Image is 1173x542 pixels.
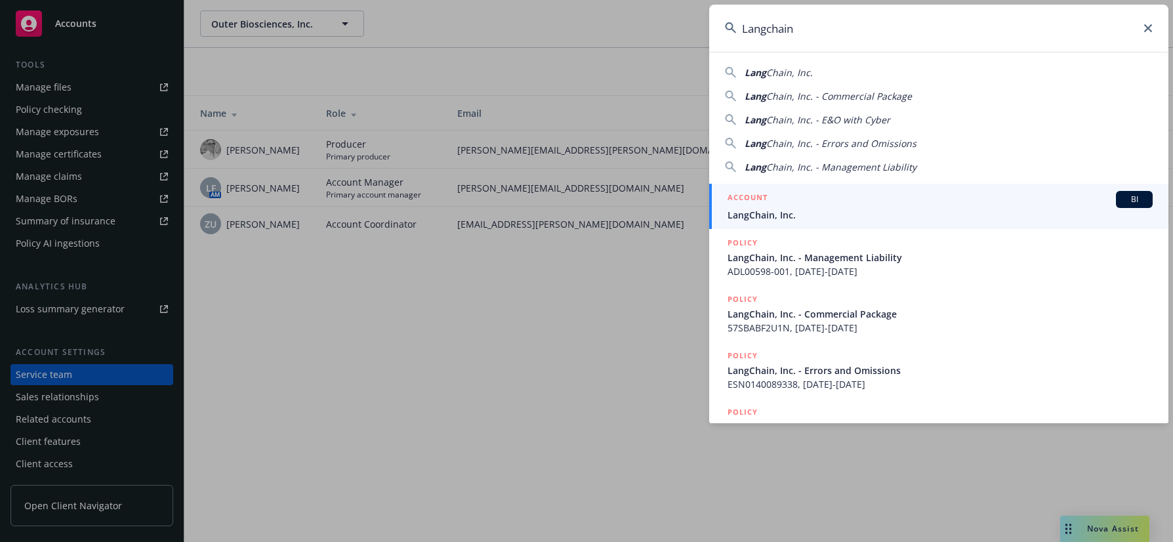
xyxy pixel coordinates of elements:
[728,236,758,249] h5: POLICY
[1121,194,1147,205] span: BI
[728,191,768,207] h5: ACCOUNT
[728,420,1153,434] span: LangChain, Inc. - Commercial Package
[709,184,1168,229] a: ACCOUNTBILangChain, Inc.
[728,293,758,306] h5: POLICY
[766,90,912,102] span: Chain, Inc. - Commercial Package
[709,229,1168,285] a: POLICYLangChain, Inc. - Management LiabilityADL00598-001, [DATE]-[DATE]
[745,114,766,126] span: Lang
[709,342,1168,398] a: POLICYLangChain, Inc. - Errors and OmissionsESN0140089338, [DATE]-[DATE]
[709,398,1168,455] a: POLICYLangChain, Inc. - Commercial Package
[728,208,1153,222] span: LangChain, Inc.
[745,90,766,102] span: Lang
[728,264,1153,278] span: ADL00598-001, [DATE]-[DATE]
[728,364,1153,377] span: LangChain, Inc. - Errors and Omissions
[728,349,758,362] h5: POLICY
[766,114,890,126] span: Chain, Inc. - E&O with Cyber
[766,161,916,173] span: Chain, Inc. - Management Liability
[745,161,766,173] span: Lang
[728,251,1153,264] span: LangChain, Inc. - Management Liability
[709,285,1168,342] a: POLICYLangChain, Inc. - Commercial Package57SBABF2U1N, [DATE]-[DATE]
[745,66,766,79] span: Lang
[728,321,1153,335] span: 57SBABF2U1N, [DATE]-[DATE]
[709,5,1168,52] input: Search...
[766,66,813,79] span: Chain, Inc.
[728,406,758,419] h5: POLICY
[728,307,1153,321] span: LangChain, Inc. - Commercial Package
[745,137,766,150] span: Lang
[728,377,1153,391] span: ESN0140089338, [DATE]-[DATE]
[766,137,916,150] span: Chain, Inc. - Errors and Omissions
